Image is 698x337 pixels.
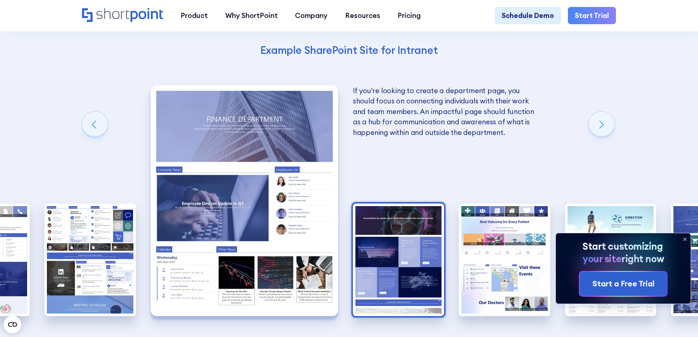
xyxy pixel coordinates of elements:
div: Pricing [398,10,421,21]
p: If you're looking to create a department page, you should focus on connecting individuals with th... [353,85,540,138]
img: Best SharePoint Intranet Example Department [151,85,338,316]
iframe: Chat Widget [661,302,698,337]
div: Why ShortPoint [225,10,278,21]
div: Next slide [588,111,615,138]
button: Open CMP widget [4,316,21,333]
a: Resources [336,7,389,25]
div: 6 / 10 [459,204,550,316]
div: Start a Free Trial [592,278,654,290]
a: Pricing [389,7,430,25]
div: Company [295,10,328,21]
img: Best SharePoint Intranet Example Technology [353,204,444,316]
img: Best Intranet Example Healthcare [459,204,550,316]
div: 7 / 10 [565,204,657,316]
div: Resources [345,10,380,21]
img: Best SharePoint Intranet Travel [565,204,657,316]
div: 4 / 10 [151,85,338,316]
a: Start a Free Trial [580,272,667,296]
h4: Example SharePoint Site for Intranet [153,43,546,57]
a: Why ShortPoint [217,7,287,25]
div: Product [181,10,208,21]
div: Previous slide [82,111,108,138]
a: Product [172,7,217,25]
a: Home [82,8,163,23]
a: Schedule Demo [495,7,561,25]
a: Start Trial [568,7,616,25]
img: Intranet Page Example Social [44,204,136,316]
a: Company [286,7,336,25]
div: 5 / 10 [353,204,444,316]
div: 3 / 10 [44,204,136,316]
